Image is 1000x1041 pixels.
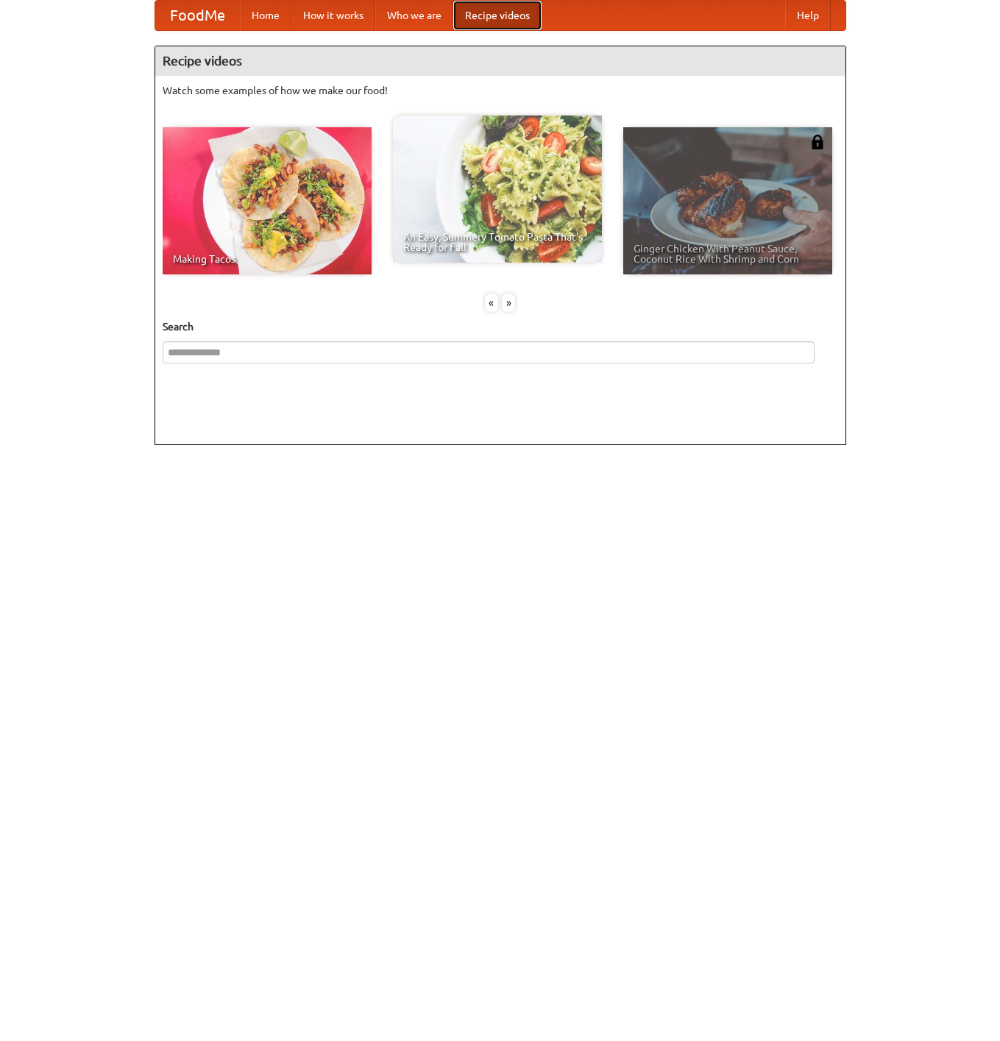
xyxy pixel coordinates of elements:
div: « [485,294,498,312]
a: Making Tacos [163,127,372,274]
span: Making Tacos [173,254,361,264]
p: Watch some examples of how we make our food! [163,83,838,98]
a: FoodMe [155,1,240,30]
h4: Recipe videos [155,46,845,76]
span: An Easy, Summery Tomato Pasta That's Ready for Fall [403,232,592,252]
a: An Easy, Summery Tomato Pasta That's Ready for Fall [393,116,602,263]
a: Home [240,1,291,30]
h5: Search [163,319,838,334]
a: Help [785,1,831,30]
div: » [502,294,515,312]
a: How it works [291,1,375,30]
img: 483408.png [810,135,825,149]
a: Who we are [375,1,453,30]
a: Recipe videos [453,1,542,30]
